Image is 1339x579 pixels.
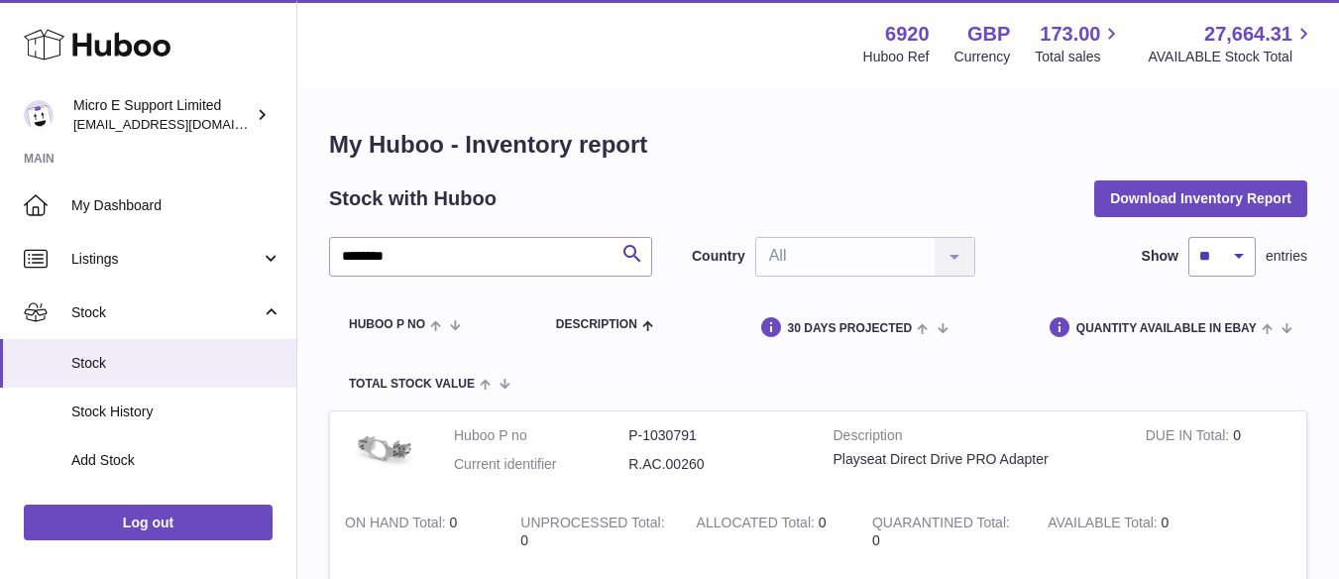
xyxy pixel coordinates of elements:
dd: R.AC.00260 [628,455,803,474]
strong: 6920 [885,21,930,48]
span: Quantity Available in eBay [1076,322,1257,335]
img: product image [345,426,424,471]
span: Description [556,318,637,331]
strong: AVAILABLE Total [1048,515,1161,535]
strong: ON HAND Total [345,515,450,535]
td: 0 [682,499,857,566]
strong: UNPROCESSED Total [520,515,664,535]
span: AVAILABLE Stock Total [1148,48,1315,66]
div: Huboo Ref [863,48,930,66]
strong: DUE IN Total [1146,427,1233,448]
span: Huboo P no [349,318,425,331]
strong: GBP [967,21,1010,48]
div: Currency [954,48,1011,66]
span: Stock [71,303,261,322]
span: entries [1266,247,1307,266]
h1: My Huboo - Inventory report [329,129,1307,161]
span: Listings [71,250,261,269]
button: Download Inventory Report [1094,180,1307,216]
label: Country [692,247,745,266]
td: 0 [505,499,681,566]
span: 30 DAYS PROJECTED [788,322,913,335]
span: Stock [71,354,281,373]
strong: ALLOCATED Total [697,515,819,535]
strong: QUARANTINED Total [872,515,1010,535]
td: 0 [330,499,505,566]
dt: Current identifier [454,455,628,474]
dd: P-1030791 [628,426,803,445]
span: My Dashboard [71,196,281,215]
a: Log out [24,505,273,540]
label: Show [1142,247,1178,266]
a: 173.00 Total sales [1035,21,1123,66]
span: Total sales [1035,48,1123,66]
dt: Huboo P no [454,426,628,445]
span: Stock History [71,403,281,421]
span: Add Stock [71,451,281,470]
span: Delivery History [71,500,281,519]
span: 173.00 [1040,21,1100,48]
span: 27,664.31 [1204,21,1292,48]
span: Total stock value [349,378,475,391]
span: 0 [872,532,880,548]
strong: Description [834,426,1116,450]
div: Micro E Support Limited [73,96,252,134]
h2: Stock with Huboo [329,185,497,212]
div: Playseat Direct Drive PRO Adapter [834,450,1116,469]
td: 0 [1033,499,1208,566]
img: contact@micropcsupport.com [24,100,54,130]
td: 0 [1131,411,1306,499]
a: 27,664.31 AVAILABLE Stock Total [1148,21,1315,66]
span: [EMAIL_ADDRESS][DOMAIN_NAME] [73,116,291,132]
